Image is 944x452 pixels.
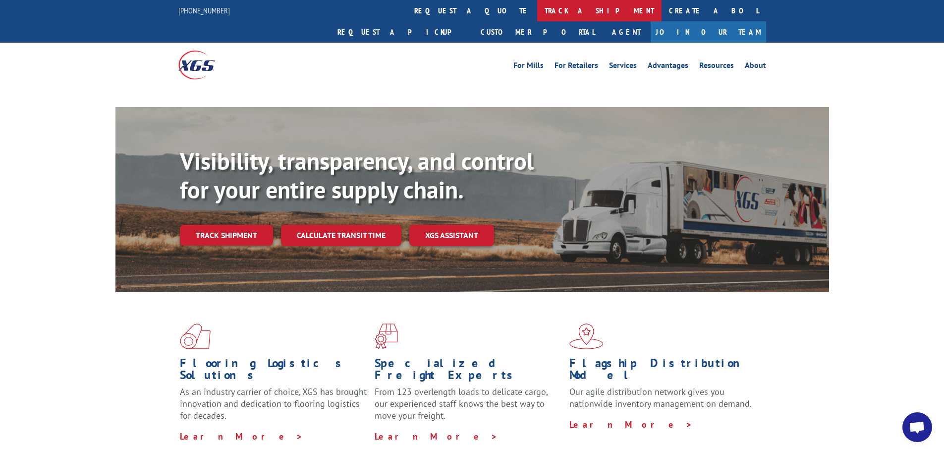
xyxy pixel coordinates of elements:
[745,62,766,72] a: About
[180,357,367,386] h1: Flooring Logistics Solutions
[180,225,273,246] a: Track shipment
[569,419,693,430] a: Learn More >
[648,62,688,72] a: Advantages
[180,431,303,442] a: Learn More >
[180,145,534,205] b: Visibility, transparency, and control for your entire supply chain.
[375,386,562,430] p: From 123 overlength loads to delicate cargo, our experienced staff knows the best way to move you...
[375,323,398,349] img: xgs-icon-focused-on-flooring-red
[555,62,598,72] a: For Retailers
[902,412,932,442] div: Open chat
[178,5,230,15] a: [PHONE_NUMBER]
[569,386,752,409] span: Our agile distribution network gives you nationwide inventory management on demand.
[602,21,651,43] a: Agent
[569,323,604,349] img: xgs-icon-flagship-distribution-model-red
[513,62,544,72] a: For Mills
[375,357,562,386] h1: Specialized Freight Experts
[699,62,734,72] a: Resources
[651,21,766,43] a: Join Our Team
[375,431,498,442] a: Learn More >
[473,21,602,43] a: Customer Portal
[609,62,637,72] a: Services
[180,323,211,349] img: xgs-icon-total-supply-chain-intelligence-red
[569,357,757,386] h1: Flagship Distribution Model
[180,386,367,421] span: As an industry carrier of choice, XGS has brought innovation and dedication to flooring logistics...
[281,225,401,246] a: Calculate transit time
[330,21,473,43] a: Request a pickup
[409,225,494,246] a: XGS ASSISTANT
